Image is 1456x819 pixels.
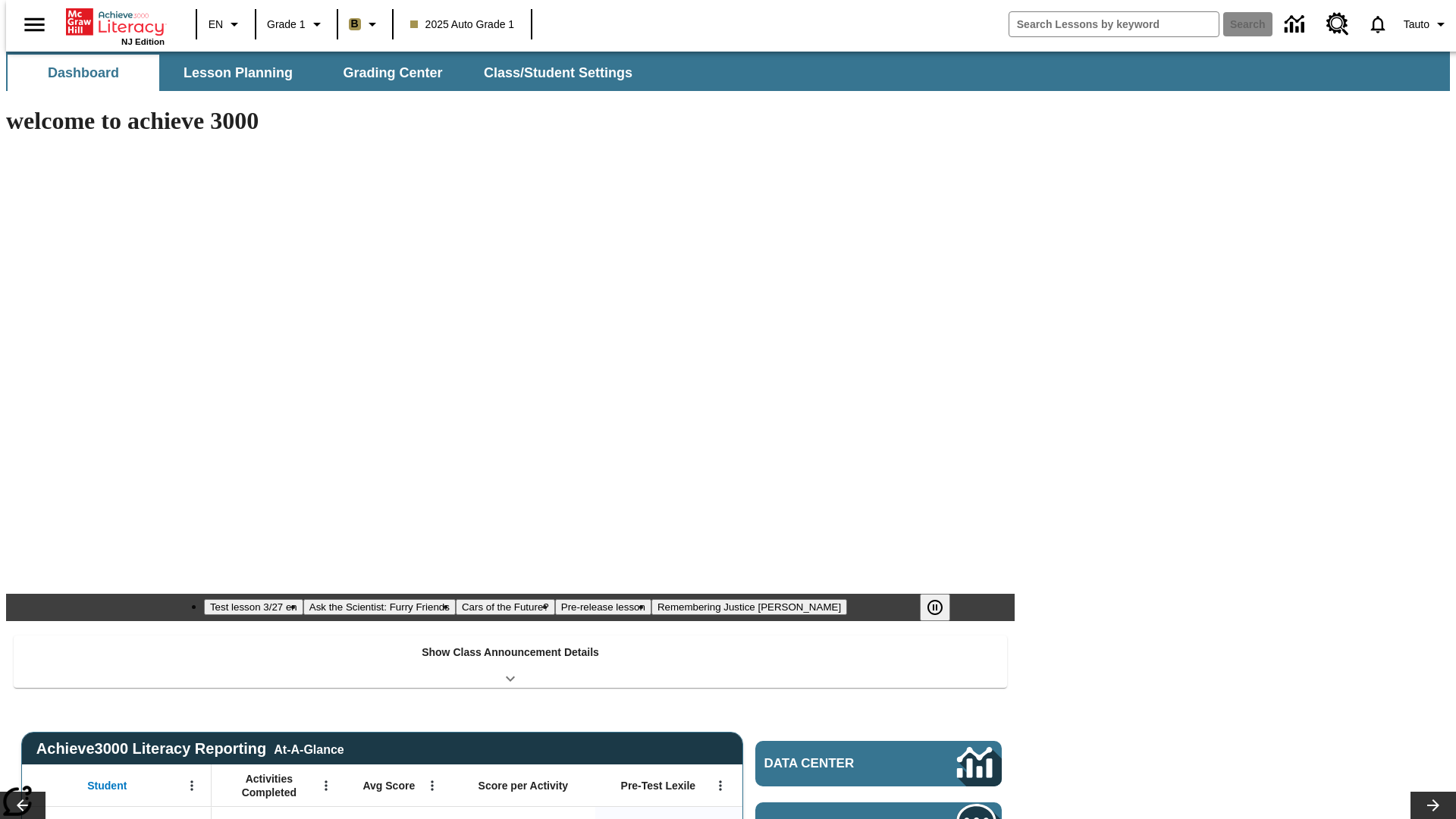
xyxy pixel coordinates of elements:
[555,599,651,615] button: Slide 4 Pre-release lesson
[209,17,223,33] span: EN
[920,594,965,621] div: Pause
[351,14,359,33] span: B
[1317,4,1358,45] a: Resource Center, Will open in new tab
[121,37,165,46] span: NJ Edition
[184,64,293,82] span: Lesson Planning
[6,52,1450,91] div: SubNavbar
[456,599,555,615] button: Slide 3 Cars of the Future?
[317,55,469,91] button: Grading Center
[6,55,646,91] div: SubNavbar
[343,11,388,38] button: Boost Class color is light brown. Change class color
[48,64,119,82] span: Dashboard
[1398,11,1456,38] button: Profile/Settings
[1009,12,1219,36] input: search field
[180,774,203,797] button: Open Menu
[484,64,632,82] span: Class/Student Settings
[651,599,847,615] button: Slide 5 Remembering Justice O'Connor
[1276,4,1317,45] a: Data Center
[920,594,950,621] button: Pause
[66,5,165,46] div: Home
[274,740,344,757] div: At-A-Glance
[315,774,337,797] button: Open Menu
[1410,792,1456,819] button: Lesson carousel, Next
[162,55,314,91] button: Lesson Planning
[204,599,303,615] button: Slide 1 Test lesson 3/27 en
[472,55,645,91] button: Class/Student Settings
[66,7,165,37] a: Home
[36,740,344,758] span: Achieve3000 Literacy Reporting
[1404,17,1429,33] span: Tauto
[8,55,159,91] button: Dashboard
[202,11,250,38] button: Language: EN, Select a language
[303,599,456,615] button: Slide 2 Ask the Scientist: Furry Friends
[343,64,442,82] span: Grading Center
[261,11,332,38] button: Grade: Grade 1, Select a grade
[422,645,599,661] p: Show Class Announcement Details
[6,107,1015,135] h1: welcome to achieve 3000
[267,17,306,33] span: Grade 1
[755,741,1002,786] a: Data Center
[764,756,906,771] span: Data Center
[219,772,319,799] span: Activities Completed
[410,17,515,33] span: 2025 Auto Grade 1
[1358,5,1398,44] a: Notifications
[362,779,415,792] span: Avg Score
[12,2,57,47] button: Open side menu
[421,774,444,797] button: Open Menu
[621,779,696,792] span: Pre-Test Lexile
[14,635,1007,688] div: Show Class Announcement Details
[479,779,569,792] span: Score per Activity
[87,779,127,792] span: Student
[709,774,732,797] button: Open Menu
